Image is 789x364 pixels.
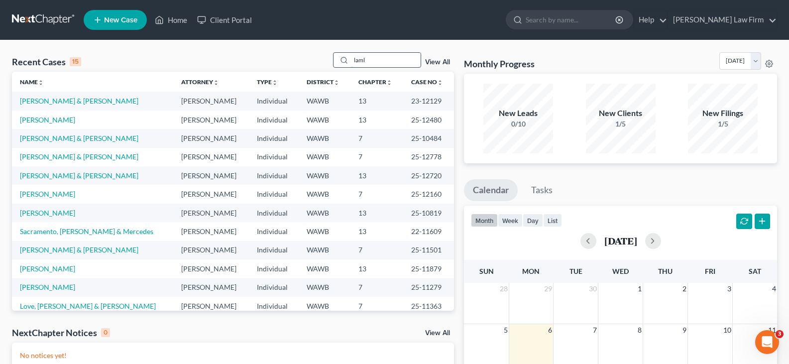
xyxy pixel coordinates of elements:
td: 7 [350,185,403,203]
td: Individual [249,222,299,241]
td: Individual [249,111,299,129]
div: 0/10 [483,119,553,129]
td: Individual [249,185,299,203]
span: Sun [479,267,494,275]
a: [PERSON_NAME] [20,190,75,198]
a: Case Nounfold_more [411,78,443,86]
span: 10 [722,324,732,336]
td: 25-12720 [403,166,454,185]
span: 5 [503,324,509,336]
td: WAWB [299,148,350,166]
span: 3 [776,330,784,338]
td: 25-12778 [403,148,454,166]
i: unfold_more [272,80,278,86]
td: WAWB [299,204,350,222]
td: 25-11501 [403,241,454,259]
td: WAWB [299,129,350,147]
button: week [498,214,523,227]
span: 11 [767,324,777,336]
button: list [543,214,562,227]
a: [PERSON_NAME] [20,209,75,217]
td: WAWB [299,166,350,185]
a: [PERSON_NAME] [20,264,75,273]
a: [PERSON_NAME] [20,283,75,291]
div: 15 [70,57,81,66]
i: unfold_more [334,80,339,86]
td: WAWB [299,297,350,315]
a: Nameunfold_more [20,78,44,86]
td: 25-12480 [403,111,454,129]
i: unfold_more [213,80,219,86]
td: 7 [350,278,403,297]
button: day [523,214,543,227]
a: Districtunfold_more [307,78,339,86]
input: Search by name... [526,10,617,29]
button: month [471,214,498,227]
h3: Monthly Progress [464,58,535,70]
td: 7 [350,297,403,315]
span: 9 [681,324,687,336]
a: Chapterunfold_more [358,78,392,86]
span: Thu [658,267,673,275]
td: 25-10819 [403,204,454,222]
td: Individual [249,148,299,166]
td: [PERSON_NAME] [173,222,249,241]
td: 7 [350,129,403,147]
span: New Case [104,16,137,24]
a: [PERSON_NAME] & [PERSON_NAME] [20,152,138,161]
span: 28 [499,283,509,295]
span: 6 [547,324,553,336]
a: Typeunfold_more [257,78,278,86]
span: 2 [681,283,687,295]
div: 1/5 [586,119,656,129]
i: unfold_more [386,80,392,86]
span: Sat [749,267,761,275]
div: 1/5 [688,119,758,129]
span: 3 [726,283,732,295]
td: [PERSON_NAME] [173,204,249,222]
div: New Clients [586,108,656,119]
span: 29 [543,283,553,295]
td: 13 [350,204,403,222]
a: [PERSON_NAME] [20,116,75,124]
td: Individual [249,92,299,110]
td: WAWB [299,111,350,129]
td: WAWB [299,278,350,297]
span: Tue [569,267,582,275]
div: NextChapter Notices [12,327,110,339]
a: Home [150,11,192,29]
iframe: Intercom live chat [755,330,779,354]
div: New Leads [483,108,553,119]
td: Individual [249,129,299,147]
td: [PERSON_NAME] [173,278,249,297]
a: [PERSON_NAME] & [PERSON_NAME] [20,97,138,105]
span: 8 [637,324,643,336]
a: Calendar [464,179,518,201]
td: 22-11609 [403,222,454,241]
td: 13 [350,259,403,278]
td: [PERSON_NAME] [173,185,249,203]
i: unfold_more [437,80,443,86]
input: Search by name... [351,53,421,67]
td: [PERSON_NAME] [173,92,249,110]
h2: [DATE] [604,236,637,246]
a: View All [425,59,450,66]
div: 0 [101,328,110,337]
td: 7 [350,241,403,259]
td: WAWB [299,185,350,203]
td: Individual [249,166,299,185]
td: [PERSON_NAME] [173,111,249,129]
td: WAWB [299,241,350,259]
td: 13 [350,166,403,185]
a: [PERSON_NAME] & [PERSON_NAME] [20,134,138,142]
td: 13 [350,222,403,241]
td: Individual [249,297,299,315]
a: Tasks [522,179,562,201]
td: WAWB [299,259,350,278]
td: 23-12129 [403,92,454,110]
a: [PERSON_NAME] & [PERSON_NAME] [20,171,138,180]
span: Wed [612,267,629,275]
td: 13 [350,92,403,110]
a: Help [634,11,667,29]
td: 25-11363 [403,297,454,315]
